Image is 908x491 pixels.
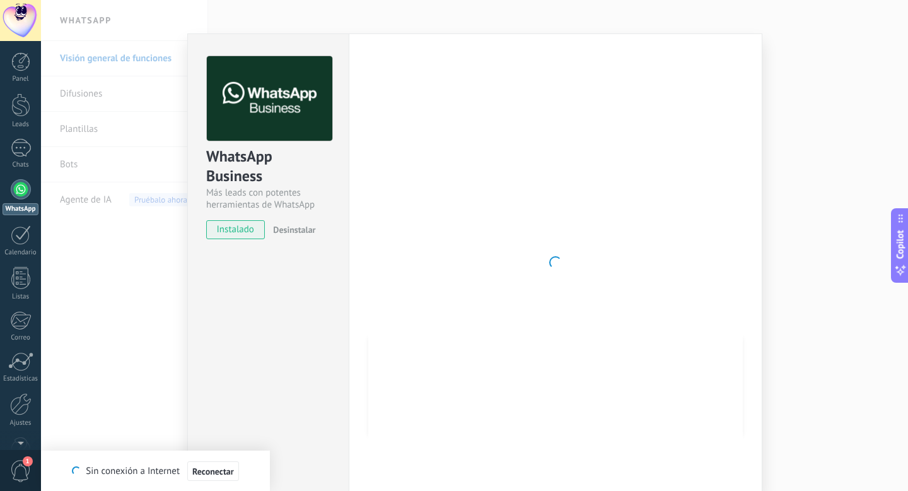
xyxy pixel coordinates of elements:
span: Reconectar [192,467,234,476]
span: 1 [23,456,33,466]
div: Panel [3,75,39,83]
div: Ajustes [3,419,39,427]
div: Estadísticas [3,375,39,383]
div: Listas [3,293,39,301]
img: logo_main.png [207,56,332,141]
div: Calendario [3,249,39,257]
div: Chats [3,161,39,169]
span: Copilot [894,230,907,259]
div: Sin conexión a Internet [72,461,238,482]
div: WhatsApp [3,203,38,215]
span: instalado [207,220,264,239]
div: Correo [3,334,39,342]
div: Leads [3,121,39,129]
div: Más leads con potentes herramientas de WhatsApp [206,187,330,211]
button: Reconectar [187,461,239,482]
button: Desinstalar [268,220,315,239]
div: WhatsApp Business [206,146,330,187]
span: Desinstalar [273,224,315,235]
